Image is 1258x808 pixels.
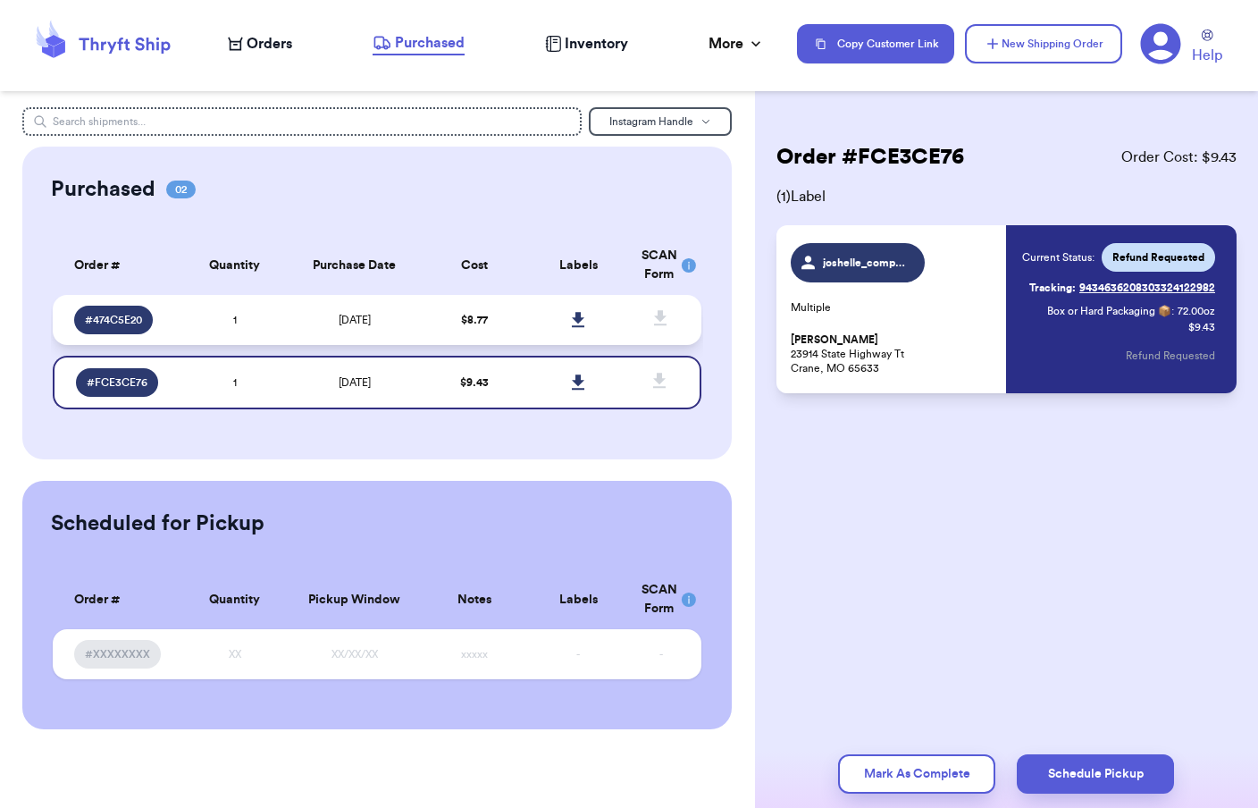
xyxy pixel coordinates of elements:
[776,186,1237,207] span: ( 1 ) Label
[776,143,964,172] h2: Order # FCE3CE76
[1121,147,1237,168] span: Order Cost: $ 9.43
[183,570,287,629] th: Quantity
[53,570,182,629] th: Order #
[1192,45,1222,66] span: Help
[85,313,142,327] span: # 474C5E20
[423,570,526,629] th: Notes
[1047,306,1171,316] span: Box or Hard Packaging 📦
[642,581,681,619] div: SCAN Form
[461,649,488,660] span: xxxxx
[460,377,489,388] span: $ 9.43
[1112,250,1204,265] span: Refund Requested
[545,33,628,55] a: Inventory
[395,32,465,54] span: Purchased
[1126,336,1215,375] button: Refund Requested
[659,649,663,660] span: -
[1192,29,1222,66] a: Help
[228,33,292,55] a: Orders
[1188,320,1215,334] p: $ 9.43
[183,236,287,295] th: Quantity
[791,300,996,315] p: Multiple
[642,247,681,284] div: SCAN Form
[22,107,582,136] input: Search shipments...
[526,570,630,629] th: Labels
[589,107,732,136] button: Instagram Handle
[1017,754,1174,794] button: Schedule Pickup
[229,649,241,660] span: XX
[1178,304,1215,318] span: 72.00 oz
[51,509,264,538] h2: Scheduled for Pickup
[423,236,526,295] th: Cost
[51,175,155,204] h2: Purchased
[373,32,465,55] a: Purchased
[576,649,580,660] span: -
[791,332,996,375] p: 23914 State Highway Tt Crane, MO 65633
[85,647,150,661] span: #XXXXXXXX
[797,24,954,63] button: Copy Customer Link
[838,754,995,794] button: Mark As Complete
[1029,281,1076,295] span: Tracking:
[823,256,908,270] span: joshelle_compton
[791,333,878,347] span: [PERSON_NAME]
[526,236,630,295] th: Labels
[709,33,765,55] div: More
[53,236,182,295] th: Order #
[331,649,378,660] span: XX/XX/XX
[1029,274,1215,302] a: Tracking:9434636208303324122982
[287,236,423,295] th: Purchase Date
[233,315,237,325] span: 1
[1171,304,1174,318] span: :
[166,181,196,198] span: 02
[965,24,1122,63] button: New Shipping Order
[1022,250,1094,265] span: Current Status:
[87,375,147,390] span: # FCE3CE76
[339,377,371,388] span: [DATE]
[565,33,628,55] span: Inventory
[287,570,423,629] th: Pickup Window
[461,315,488,325] span: $ 8.77
[233,377,237,388] span: 1
[609,116,693,127] span: Instagram Handle
[247,33,292,55] span: Orders
[339,315,371,325] span: [DATE]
